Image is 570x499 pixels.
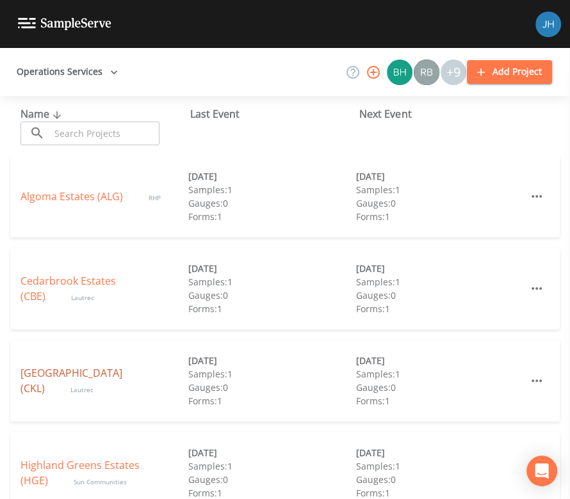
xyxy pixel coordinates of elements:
div: Samples: 1 [188,367,356,381]
div: Forms: 1 [356,210,524,223]
div: Samples: 1 [188,459,356,473]
a: Cedarbrook Estates (CBE) [20,274,116,303]
div: Forms: 1 [188,210,356,223]
div: [DATE] [188,262,356,275]
div: Samples: 1 [188,275,356,289]
div: Forms: 1 [188,302,356,315]
div: [DATE] [188,354,356,367]
div: Gauges: 0 [356,196,524,210]
div: Ryan Burke [413,59,440,85]
a: Highland Greens Estates (HGE) [20,458,140,487]
div: Last Event [190,106,360,122]
div: Forms: 1 [356,302,524,315]
div: Gauges: 0 [188,473,356,486]
div: Samples: 1 [188,183,356,196]
img: logo [18,18,111,30]
div: [DATE] [356,170,524,183]
div: Gauges: 0 [356,381,524,394]
span: Lautrec [71,293,94,302]
div: [DATE] [188,170,356,183]
div: Forms: 1 [356,394,524,408]
div: Gauges: 0 [356,289,524,302]
div: [DATE] [356,446,524,459]
span: Name [20,107,65,121]
img: 3e785c038355cbcf7b7e63a9c7d19890 [414,59,439,85]
button: Operations Services [12,60,123,84]
div: Forms: 1 [188,394,356,408]
div: [DATE] [188,446,356,459]
a: [GEOGRAPHIC_DATA] (CKL) [20,366,122,395]
span: RHP [149,193,161,202]
div: Samples: 1 [356,459,524,473]
input: Search Projects [50,122,159,145]
div: Open Intercom Messenger [526,455,557,486]
div: Gauges: 0 [188,196,356,210]
div: [DATE] [356,262,524,275]
div: Gauges: 0 [188,381,356,394]
button: Add Project [467,60,552,84]
img: 84dca5caa6e2e8dac459fb12ff18e533 [535,12,561,37]
span: Sun Communities [74,477,127,486]
div: Gauges: 0 [188,289,356,302]
span: Lautrec [70,385,94,394]
div: Samples: 1 [356,275,524,289]
div: Samples: 1 [356,367,524,381]
div: +9 [441,59,466,85]
div: [DATE] [356,354,524,367]
img: c62b08bfff9cfec2b7df4e6d8aaf6fcd [387,59,412,85]
div: Samples: 1 [356,183,524,196]
div: Next Event [359,106,529,122]
a: Algoma Estates (ALG) [20,189,123,203]
div: Bert hewitt [386,59,413,85]
div: Gauges: 0 [356,473,524,486]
